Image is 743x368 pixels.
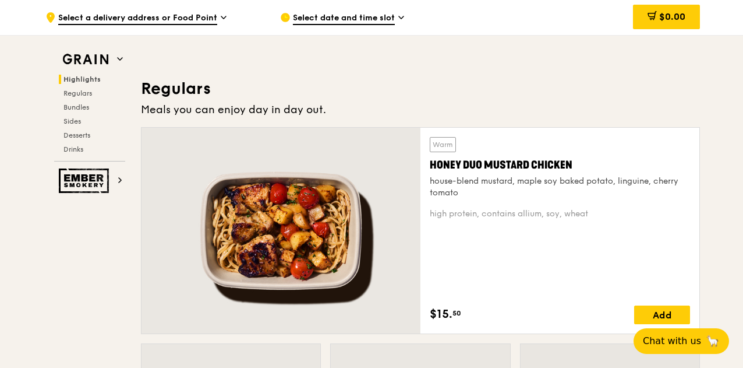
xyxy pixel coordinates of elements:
span: Select date and time slot [293,12,395,25]
span: Chat with us [643,334,701,348]
div: Meals you can enjoy day in day out. [141,101,700,118]
span: Drinks [63,145,83,153]
div: Warm [430,137,456,152]
div: Honey Duo Mustard Chicken [430,157,690,173]
div: high protein, contains allium, soy, wheat [430,208,690,220]
span: Select a delivery address or Food Point [58,12,217,25]
div: house-blend mustard, maple soy baked potato, linguine, cherry tomato [430,176,690,199]
span: Highlights [63,75,101,83]
button: Chat with us🦙 [634,328,729,354]
span: $15. [430,306,452,323]
div: Add [634,306,690,324]
span: 50 [452,309,461,318]
img: Grain web logo [59,49,112,70]
h3: Regulars [141,78,700,99]
span: 🦙 [706,334,720,348]
span: Desserts [63,131,90,139]
span: $0.00 [659,11,685,22]
span: Regulars [63,89,92,97]
span: Bundles [63,103,89,111]
span: Sides [63,117,81,125]
img: Ember Smokery web logo [59,169,112,193]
